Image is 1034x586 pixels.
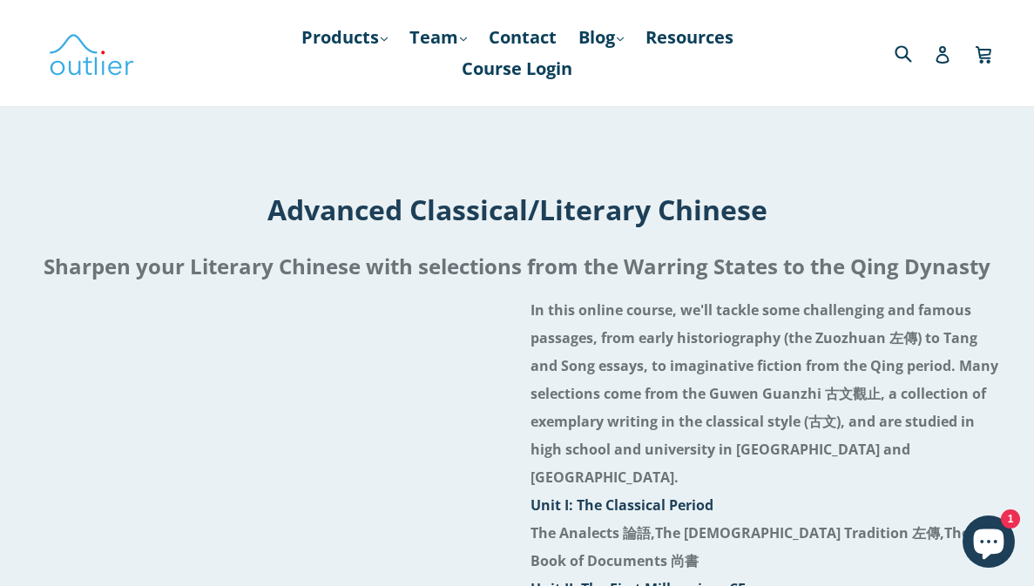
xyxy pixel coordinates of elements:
[655,523,944,542] strong: The [DEMOGRAPHIC_DATA] Tradition 左傳,
[531,495,713,515] strong: Unit I: The Classical Period
[33,296,504,561] iframe: Embedded Youtube Video
[570,22,632,53] a: Blog
[401,22,476,53] a: Team
[531,300,998,487] strong: In this online course, we'll tackle some challenging and famous passages, from early historiograp...
[14,246,1020,287] h2: Sharpen your Literary Chinese with selections from the Warring States to the Qing Dynasty
[14,191,1020,228] h1: Advanced Classical/Literary Chinese
[637,22,742,53] a: Resources
[293,22,396,53] a: Products
[453,53,581,84] a: Course Login
[480,22,565,53] a: Contact
[890,35,938,71] input: Search
[48,28,135,78] img: Outlier Linguistics
[957,515,1020,572] inbox-online-store-chat: Shopify online store chat
[531,523,655,542] strong: The Analects 論語,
